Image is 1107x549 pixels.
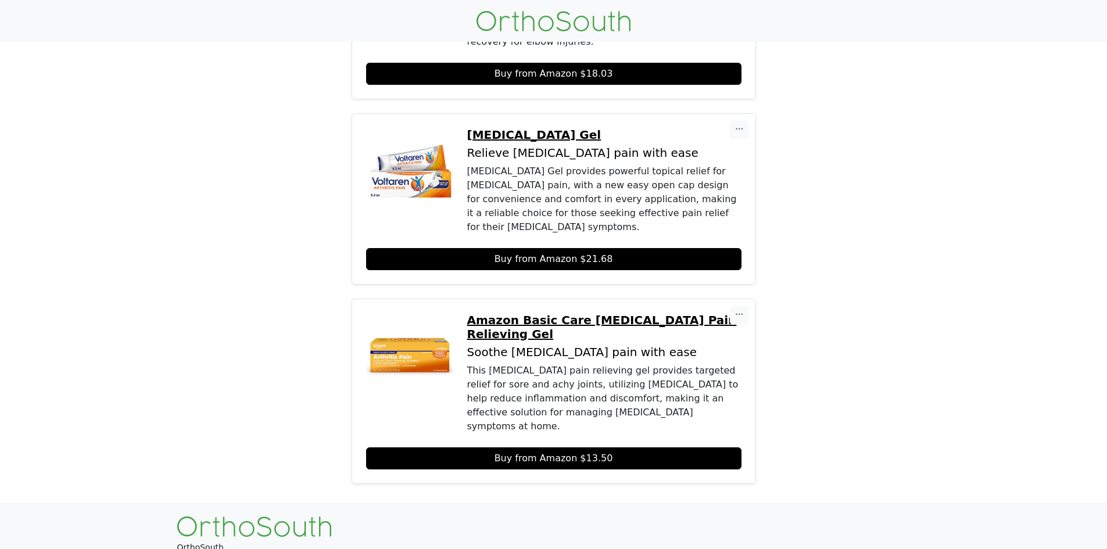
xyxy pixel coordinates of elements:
a: Buy from Amazon $13.50 [366,447,741,469]
div: This [MEDICAL_DATA] pain relieving gel provides targeted relief for sore and achy joints, utilizi... [467,364,741,433]
a: Amazon Basic Care [MEDICAL_DATA] Pain Relieving Gel [467,313,741,341]
img: OrthoSouth [477,11,630,31]
img: OrthoSouth [177,516,331,537]
img: Voltaren Arthritis Pain Gel [366,128,453,215]
img: Amazon Basic Care Arthritis Pain Relieving Gel [366,313,453,400]
a: Buy from Amazon $18.03 [366,63,741,85]
p: Soothe [MEDICAL_DATA] pain with ease [467,346,741,359]
div: [MEDICAL_DATA] Gel provides powerful topical relief for [MEDICAL_DATA] pain, with a new easy open... [467,164,741,234]
a: [MEDICAL_DATA] Gel [467,128,741,142]
p: Relieve [MEDICAL_DATA] pain with ease [467,146,741,160]
a: Buy from Amazon $21.68 [366,248,741,270]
